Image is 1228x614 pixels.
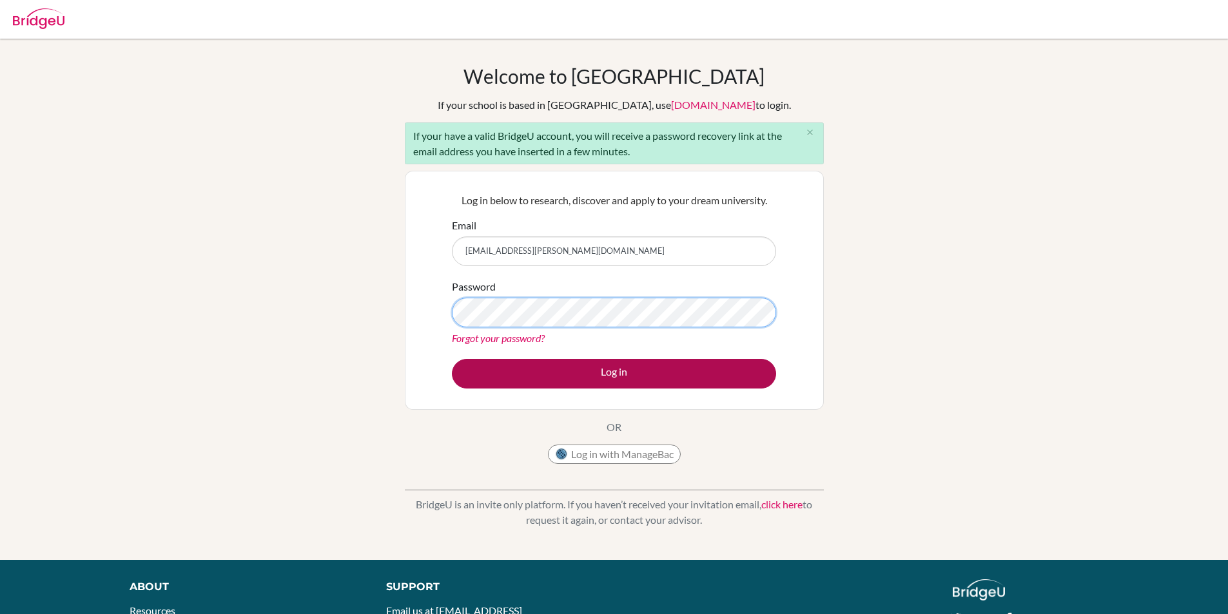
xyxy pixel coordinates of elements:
button: Log in [452,359,776,389]
div: Support [386,579,599,595]
label: Password [452,279,496,294]
p: BridgeU is an invite only platform. If you haven’t received your invitation email, to request it ... [405,497,824,528]
a: [DOMAIN_NAME] [671,99,755,111]
h1: Welcome to [GEOGRAPHIC_DATA] [463,64,765,88]
p: OR [607,419,621,435]
a: Forgot your password? [452,332,545,344]
div: About [130,579,357,595]
i: close [805,128,815,137]
label: Email [452,218,476,233]
button: Log in with ManageBac [548,445,681,464]
div: If your school is based in [GEOGRAPHIC_DATA], use to login. [438,97,791,113]
p: Log in below to research, discover and apply to your dream university. [452,193,776,208]
div: If your have a valid BridgeU account, you will receive a password recovery link at the email addr... [405,122,824,164]
a: click here [761,498,803,510]
button: Close [797,123,823,142]
img: Bridge-U [13,8,64,29]
img: logo_white@2x-f4f0deed5e89b7ecb1c2cc34c3e3d731f90f0f143d5ea2071677605dd97b5244.png [953,579,1005,600]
